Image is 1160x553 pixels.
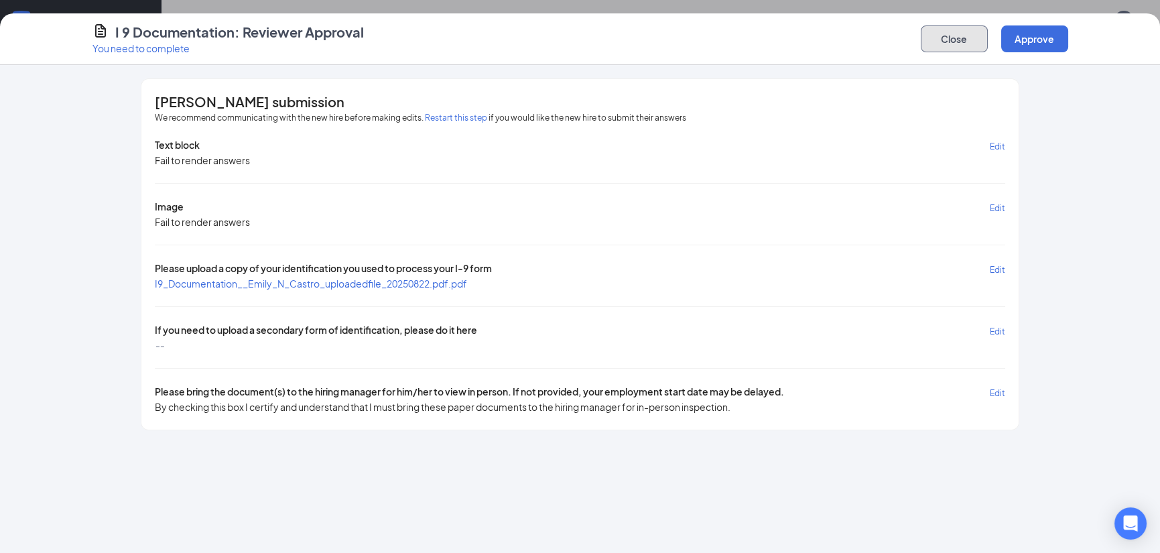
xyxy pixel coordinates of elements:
[115,23,364,42] h4: I 9 Documentation: Reviewer Approval
[155,323,477,339] span: If you need to upload a secondary form of identification, please do it here
[92,42,364,55] p: You need to complete
[990,200,1005,215] button: Edit
[155,200,184,215] span: Image
[990,141,1005,151] span: Edit
[990,385,1005,400] button: Edit
[990,323,1005,339] button: Edit
[155,215,250,229] div: Fail to render answers
[155,111,686,125] span: We recommend communicating with the new hire before making edits. if you would like the new hire ...
[155,339,164,352] span: --
[92,23,109,39] svg: CustomFormIcon
[990,203,1005,213] span: Edit
[990,326,1005,336] span: Edit
[155,400,730,414] span: By checking this box I certify and understand that I must bring these paper documents to the hiri...
[425,111,487,125] button: Restart this step
[990,138,1005,153] button: Edit
[1114,507,1147,540] div: Open Intercom Messenger
[990,261,1005,277] button: Edit
[155,138,200,153] span: Text block
[155,261,492,277] span: Please upload a copy of your identification you used to process your I-9 form
[990,388,1005,398] span: Edit
[1001,25,1068,52] button: Approve
[155,278,467,290] a: I9_Documentation__Emily_N_Castro_uploadedfile_20250822.pdf.pdf
[990,265,1005,275] span: Edit
[155,95,344,109] span: [PERSON_NAME] submission
[155,153,250,167] div: Fail to render answers
[921,25,988,52] button: Close
[155,385,784,400] span: Please bring the document(s) to the hiring manager for him/her to view in person. If not provided...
